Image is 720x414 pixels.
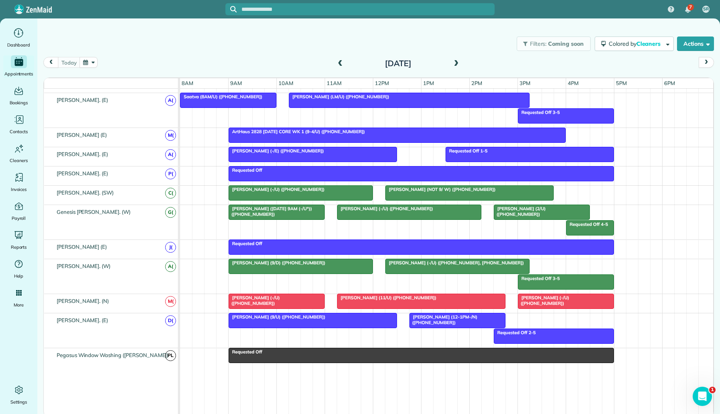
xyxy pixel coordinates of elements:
[3,171,34,193] a: Invoices
[693,387,712,406] iframe: Intercom live chat
[229,80,243,86] span: 9am
[4,70,33,78] span: Appointments
[55,189,115,196] span: [PERSON_NAME]. (SW)
[10,99,28,107] span: Bookings
[228,260,326,266] span: [PERSON_NAME] (9/D) ([PHONE_NUMBER])
[55,317,110,323] span: [PERSON_NAME]. (E)
[517,110,560,115] span: Requested Off 3-5
[3,113,34,136] a: Contacts
[14,272,24,280] span: Help
[337,295,437,300] span: [PERSON_NAME] (11/U) ([PHONE_NUMBER])
[165,207,176,218] span: G(
[493,330,536,335] span: Requested Off 2-5
[679,1,696,18] div: 7 unread notifications
[3,258,34,280] a: Help
[709,387,716,393] span: 1
[11,243,27,251] span: Reports
[230,6,237,12] svg: Focus search
[3,384,34,406] a: Settings
[228,129,366,134] span: ArtHaus 2828 [DATE] CORE WK 1 (9-4/U) ([PHONE_NUMBER])
[703,6,709,12] span: SR
[55,132,108,138] span: [PERSON_NAME] (E)
[277,80,295,86] span: 10am
[10,398,27,406] span: Settings
[165,296,176,307] span: M(
[530,40,547,47] span: Filters:
[609,40,663,47] span: Colored by
[12,214,26,222] span: Payroll
[677,37,714,51] button: Actions
[55,209,132,215] span: Genesis [PERSON_NAME]. (W)
[55,97,110,103] span: [PERSON_NAME]. (E)
[55,244,108,250] span: [PERSON_NAME] (E)
[228,314,326,320] span: [PERSON_NAME] (9/U) ([PHONE_NUMBER])
[165,95,176,106] span: A(
[58,57,80,68] button: today
[3,55,34,78] a: Appointments
[228,241,263,246] span: Requested Off
[10,128,28,136] span: Contacts
[409,314,477,325] span: [PERSON_NAME] (12-1PM-/N) ([PHONE_NUMBER])
[228,167,263,173] span: Requested Off
[180,80,195,86] span: 8am
[43,57,59,68] button: prev
[165,315,176,326] span: D(
[288,94,390,99] span: [PERSON_NAME] (LM/U) ([PHONE_NUMBER])
[566,80,580,86] span: 4pm
[595,37,674,51] button: Colored byCleaners
[517,276,560,281] span: Requested Off 3-5
[55,151,110,157] span: [PERSON_NAME]. (E)
[55,263,112,269] span: [PERSON_NAME]. (W)
[493,206,546,217] span: [PERSON_NAME] (2/U) ([PHONE_NUMBER])
[165,149,176,160] span: A(
[3,142,34,164] a: Cleaners
[636,40,662,47] span: Cleaners
[10,156,28,164] span: Cleaners
[228,206,312,217] span: [PERSON_NAME] ([DATE] 9AM (-/U*)) ([PHONE_NUMBER])
[14,301,24,309] span: More
[421,80,436,86] span: 1pm
[445,148,488,154] span: Requested Off 1-5
[228,349,263,355] span: Requested Off
[225,6,237,12] button: Focus search
[385,187,496,192] span: [PERSON_NAME] (NOT 9/ W) ([PHONE_NUMBER])
[3,26,34,49] a: Dashboard
[699,57,714,68] button: next
[3,229,34,251] a: Reports
[165,242,176,253] span: J(
[3,200,34,222] a: Payroll
[518,80,532,86] span: 3pm
[165,168,176,179] span: P(
[55,170,110,177] span: [PERSON_NAME]. (E)
[614,80,628,86] span: 5pm
[385,260,524,266] span: [PERSON_NAME] (-/U) ([PHONE_NUMBER], [PHONE_NUMBER])
[11,185,27,193] span: Invoices
[348,59,448,68] h2: [DATE]
[165,261,176,272] span: A(
[689,4,692,10] span: 7
[663,80,677,86] span: 6pm
[55,352,170,358] span: Pegasus Window Washing ([PERSON_NAME])
[165,188,176,199] span: C(
[7,41,30,49] span: Dashboard
[325,80,343,86] span: 11am
[3,84,34,107] a: Bookings
[373,80,391,86] span: 12pm
[566,221,609,227] span: Requested Off 4-5
[517,295,569,306] span: [PERSON_NAME] (-/U) ([PHONE_NUMBER])
[165,130,176,141] span: M(
[228,295,280,306] span: [PERSON_NAME] (-/U) ([PHONE_NUMBER])
[548,40,584,47] span: Coming soon
[165,350,176,361] span: PL
[55,298,110,304] span: [PERSON_NAME]. (N)
[180,94,263,99] span: Saatva (8AM/U) ([PHONE_NUMBER])
[470,80,484,86] span: 2pm
[337,206,434,211] span: [PERSON_NAME] (-/U) ([PHONE_NUMBER])
[228,148,325,154] span: [PERSON_NAME] (-/E) ([PHONE_NUMBER])
[228,187,325,192] span: [PERSON_NAME] (-/U) ([PHONE_NUMBER])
